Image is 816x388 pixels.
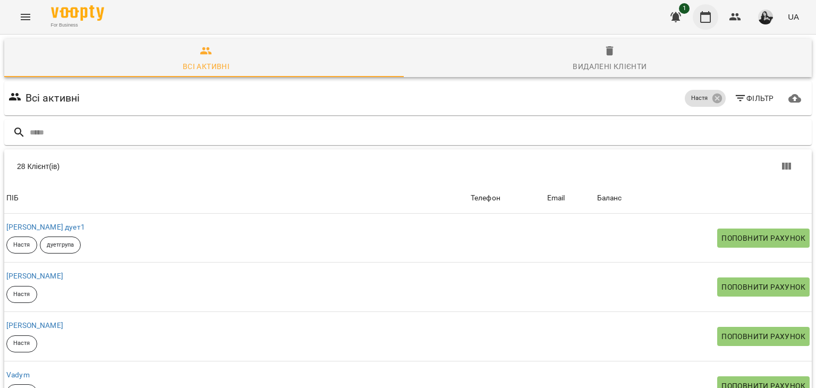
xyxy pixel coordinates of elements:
p: Настя [13,339,30,348]
span: Поповнити рахунок [721,281,805,293]
span: ПІБ [6,192,466,205]
a: Vadym [6,370,30,379]
button: Поповнити рахунок [717,327,810,346]
p: Настя [13,241,30,250]
span: Фільтр [734,92,774,105]
button: Поповнити рахунок [717,277,810,297]
button: UA [784,7,803,27]
div: Sort [547,192,565,205]
button: Вигляд колонок [773,154,799,179]
span: 1 [679,3,690,14]
span: Баланс [597,192,810,205]
p: Настя [691,94,708,103]
span: Поповнити рахунок [721,232,805,244]
div: Баланс [597,192,622,205]
img: Voopty Logo [51,5,104,21]
button: Menu [13,4,38,30]
span: For Business [51,22,104,29]
div: Email [547,192,565,205]
a: [PERSON_NAME] дует1 [6,223,85,231]
div: Sort [6,192,19,205]
span: Email [547,192,593,205]
div: Table Toolbar [4,149,812,183]
div: Телефон [471,192,500,205]
span: Поповнити рахунок [721,330,805,343]
div: дуетгрупа [40,237,81,254]
a: [PERSON_NAME] [6,272,63,280]
button: Поповнити рахунок [717,229,810,248]
span: UA [788,11,799,22]
div: Всі активні [183,60,229,73]
span: Телефон [471,192,543,205]
div: Настя [685,90,726,107]
p: дуетгрупа [47,241,74,250]
h6: Всі активні [25,90,80,106]
div: Sort [471,192,500,205]
div: Настя [6,286,37,303]
div: 28 Клієнт(ів) [17,161,416,172]
div: Sort [597,192,622,205]
button: Фільтр [730,89,778,108]
div: Настя [6,237,37,254]
div: ПІБ [6,192,19,205]
div: Видалені клієнти [573,60,647,73]
p: Настя [13,290,30,299]
div: Настя [6,335,37,352]
img: 75c0ce6b8f43e9fb810164e674856af8.jpeg [758,10,773,24]
a: [PERSON_NAME] [6,321,63,330]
